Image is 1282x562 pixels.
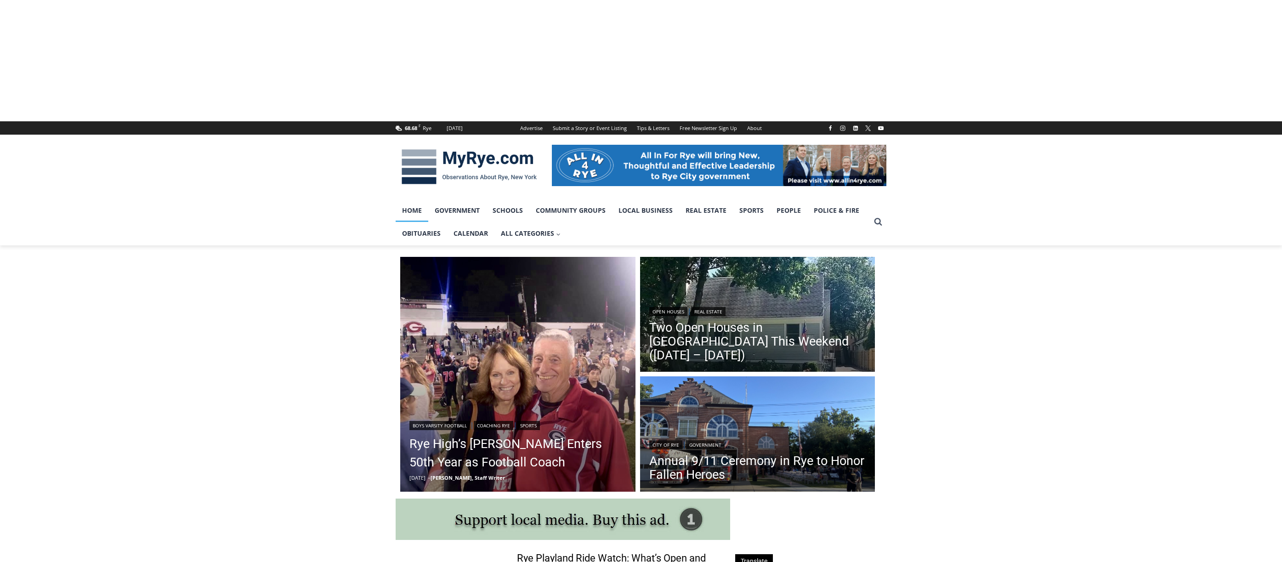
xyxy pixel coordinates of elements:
span: – [428,474,431,481]
a: [PERSON_NAME], Staff Writer [431,474,505,481]
a: YouTube [875,123,886,134]
a: Tips & Letters [632,121,675,135]
img: (PHOTO: The City of Rye 9-11 ceremony on Wednesday, September 11, 2024. It was the 23rd anniversa... [640,376,875,494]
img: (PHOTO: Garr and his wife Cathy on the field at Rye High School's Nugent Stadium.) [400,257,635,492]
a: Real Estate [691,307,726,316]
a: Government [686,440,725,449]
a: City of Rye [649,440,682,449]
a: Community Groups [529,199,612,222]
a: Instagram [837,123,848,134]
a: X [862,123,874,134]
a: Schools [486,199,529,222]
div: | | [409,419,626,430]
a: Calendar [447,222,494,245]
a: Linkedin [850,123,861,134]
a: Home [396,199,428,222]
a: People [770,199,807,222]
span: F [419,123,420,128]
a: Government [428,199,486,222]
a: Submit a Story or Event Listing [548,121,632,135]
img: All in for Rye [552,145,886,186]
img: support local media, buy this ad [396,499,730,540]
a: About [742,121,767,135]
nav: Primary Navigation [396,199,870,245]
div: [DATE] [447,124,463,132]
a: Sports [733,199,770,222]
a: Annual 9/11 Ceremony in Rye to Honor Fallen Heroes [649,454,866,482]
a: Rye High’s [PERSON_NAME] Enters 50th Year as Football Coach [409,435,626,471]
nav: Secondary Navigation [515,121,767,135]
span: 68.68 [405,125,417,131]
a: Advertise [515,121,548,135]
div: | [649,438,866,449]
a: All Categories [494,222,567,245]
time: [DATE] [409,474,425,481]
a: Real Estate [679,199,733,222]
a: Two Open Houses in [GEOGRAPHIC_DATA] This Weekend ([DATE] – [DATE]) [649,321,866,362]
a: Sports [517,421,540,430]
div: Rye [423,124,431,132]
span: All Categories [501,228,561,238]
div: | [649,305,866,316]
img: MyRye.com [396,143,543,191]
a: Facebook [825,123,836,134]
a: Read More Two Open Houses in Rye This Weekend (September 6 – 7) [640,257,875,375]
button: View Search Form [870,214,886,230]
a: Coaching Rye [474,421,513,430]
a: Read More Rye High’s Dino Garr Enters 50th Year as Football Coach [400,257,635,492]
a: Local Business [612,199,679,222]
a: Boys Varsity Football [409,421,470,430]
a: Free Newsletter Sign Up [675,121,742,135]
a: Open Houses [649,307,687,316]
a: Police & Fire [807,199,866,222]
a: Obituaries [396,222,447,245]
a: Read More Annual 9/11 Ceremony in Rye to Honor Fallen Heroes [640,376,875,494]
img: 134-136 Dearborn Avenue [640,257,875,375]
